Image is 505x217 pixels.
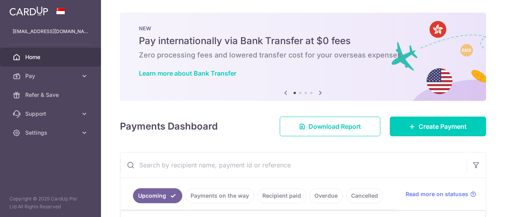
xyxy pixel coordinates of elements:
[139,25,467,32] p: NEW
[120,152,467,178] input: Search by recipient name, payment id or reference
[419,122,467,131] span: Create Payment
[309,188,343,203] a: Overdue
[406,190,468,198] span: Read more on statuses
[185,188,254,203] a: Payments on the way
[133,188,182,203] a: Upcoming
[139,35,467,47] h5: Pay internationally via Bank Transfer at $0 fees
[139,50,467,60] h6: Zero processing fees and lowered transfer cost for your overseas expenses
[257,188,306,203] a: Recipient paid
[390,117,486,136] a: Create Payment
[25,72,77,80] span: Pay
[346,188,383,203] a: Cancelled
[406,190,476,198] a: Read more on statuses
[13,28,88,35] p: [EMAIL_ADDRESS][DOMAIN_NAME]
[25,110,77,118] span: Support
[9,6,48,16] img: CardUp
[120,119,218,134] h4: Payments Dashboard
[120,13,486,101] img: Bank transfer banner
[25,129,77,137] span: Settings
[280,117,380,136] a: Download Report
[25,53,77,61] span: Home
[25,91,77,99] span: Refer & Save
[309,122,361,131] span: Download Report
[139,69,236,77] a: Learn more about Bank Transfer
